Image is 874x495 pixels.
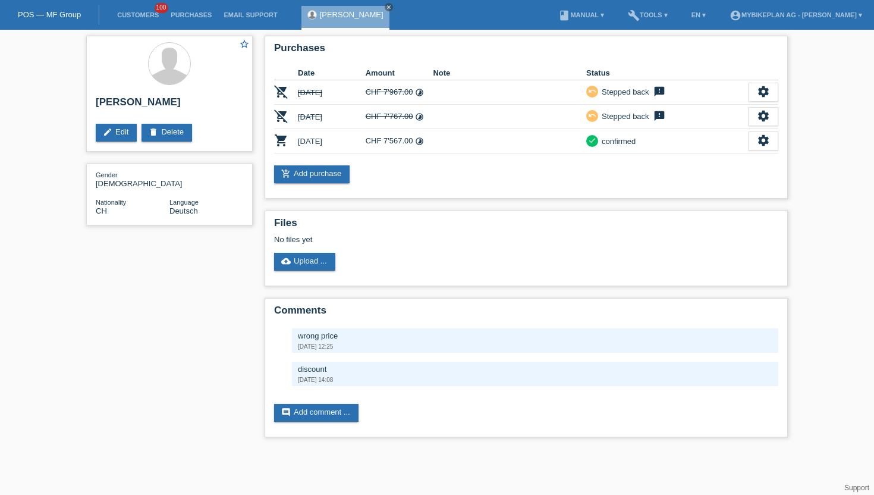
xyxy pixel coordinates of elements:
[96,170,169,188] div: [DEMOGRAPHIC_DATA]
[169,206,198,215] span: Deutsch
[588,136,596,145] i: check
[366,66,433,80] th: Amount
[298,66,366,80] th: Date
[757,109,770,123] i: settings
[652,86,666,98] i: feedback
[239,39,250,51] a: star_border
[18,10,81,19] a: POS — MF Group
[415,137,424,146] i: 48 instalments
[218,11,283,18] a: Email Support
[757,134,770,147] i: settings
[366,105,433,129] td: CHF 7'767.00
[142,124,192,142] a: deleteDelete
[598,135,636,148] div: confirmed
[281,169,291,178] i: add_shopping_cart
[586,66,749,80] th: Status
[96,199,126,206] span: Nationality
[111,11,165,18] a: Customers
[652,110,666,122] i: feedback
[103,127,112,137] i: edit
[844,484,869,492] a: Support
[588,87,596,95] i: undo
[298,129,366,153] td: [DATE]
[366,80,433,105] td: CHF 7'967.00
[686,11,712,18] a: EN ▾
[558,10,570,21] i: book
[274,133,288,148] i: POSP00026175
[274,109,288,123] i: POSP00025349
[165,11,218,18] a: Purchases
[274,84,288,99] i: POSP00025346
[588,111,596,120] i: undo
[415,112,424,121] i: 48 instalments
[415,88,424,97] i: 48 instalments
[724,11,868,18] a: account_circleMybikeplan AG - [PERSON_NAME] ▾
[298,80,366,105] td: [DATE]
[281,256,291,266] i: cloud_upload
[274,42,778,60] h2: Purchases
[96,206,107,215] span: Switzerland
[320,10,383,19] a: [PERSON_NAME]
[239,39,250,49] i: star_border
[598,110,649,123] div: Stepped back
[281,408,291,417] i: comment
[552,11,610,18] a: bookManual ▾
[730,10,741,21] i: account_circle
[433,66,586,80] th: Note
[298,331,772,340] div: wrong price
[96,124,137,142] a: editEdit
[169,199,199,206] span: Language
[386,4,392,10] i: close
[96,171,118,178] span: Gender
[149,127,158,137] i: delete
[298,365,772,374] div: discount
[96,96,243,114] h2: [PERSON_NAME]
[628,10,640,21] i: build
[385,3,393,11] a: close
[274,305,778,322] h2: Comments
[298,343,772,350] div: [DATE] 12:25
[366,129,433,153] td: CHF 7'567.00
[274,253,335,271] a: cloud_uploadUpload ...
[274,235,637,244] div: No files yet
[274,217,778,235] h2: Files
[274,165,350,183] a: add_shopping_cartAdd purchase
[757,85,770,98] i: settings
[155,3,169,13] span: 100
[274,404,359,422] a: commentAdd comment ...
[298,105,366,129] td: [DATE]
[622,11,674,18] a: buildTools ▾
[598,86,649,98] div: Stepped back
[298,377,772,383] div: [DATE] 14:08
